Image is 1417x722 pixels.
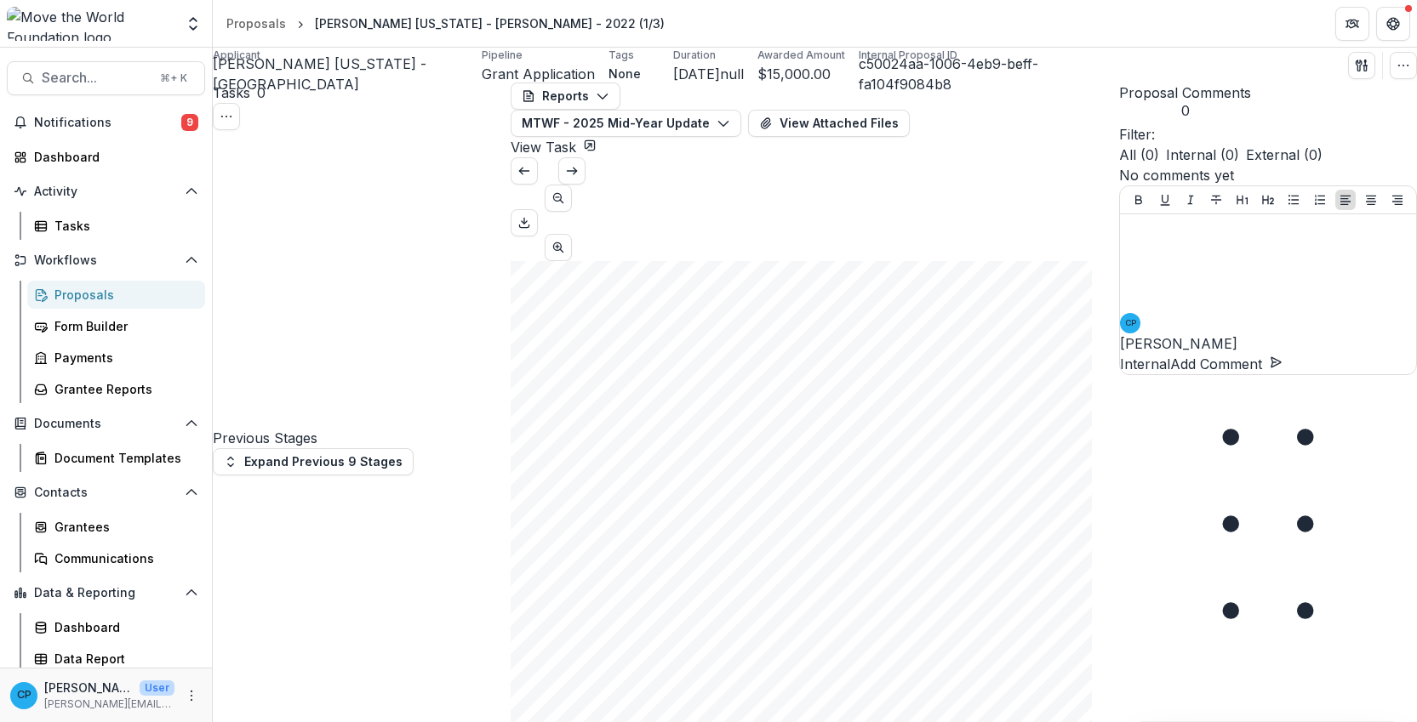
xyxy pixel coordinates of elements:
[34,486,178,500] span: Contacts
[140,680,174,696] p: User
[546,296,766,316] span: Submission Responses
[27,212,205,240] a: Tasks
[546,613,706,627] span: Executive Director Name
[54,217,191,235] div: Tasks
[1335,7,1369,41] button: Partners
[1335,190,1356,210] button: Align Left
[42,70,150,86] span: Search...
[546,521,1038,533] span: difficulties with the Temelio platform, please click the "Get Help" button in the top right corne...
[546,708,767,721] span: Executive Director Phone Number
[673,64,744,84] p: [DATE]null
[862,537,866,549] span: .
[1125,319,1136,327] div: Christina Pappas
[54,518,191,536] div: Grantees
[7,247,205,274] button: Open Workflows
[181,114,198,131] span: 9
[545,234,572,261] button: Scroll to next page
[54,618,191,636] div: Dashboard
[213,428,511,448] h4: Previous Stages
[27,344,205,372] a: Payments
[1119,124,1417,145] p: Filter:
[27,281,205,309] a: Proposals
[220,11,293,36] a: Proposals
[1206,190,1226,210] button: Strike
[54,449,191,467] div: Document Templates
[546,458,1033,470] span: you were selected for multi-year funding). Completing this process as early as possible can be
[1310,190,1330,210] button: Ordered List
[213,55,426,93] span: [PERSON_NAME] [US_STATE] - [GEOGRAPHIC_DATA]
[157,69,191,88] div: ⌘ + K
[34,417,178,431] span: Documents
[859,48,957,63] p: Internal Proposal ID
[609,65,641,82] p: None
[1119,145,1159,165] span: All ( 0 )
[511,157,538,185] button: Scroll to previous page
[27,312,205,340] a: Form Builder
[1120,354,1170,374] button: Internal
[546,396,782,408] span: please complete this brief mid-year update by
[786,396,827,408] span: [DATE].
[7,109,205,136] button: Notifications9
[1128,190,1149,210] button: Bold
[609,48,634,63] p: Tags
[54,380,191,398] div: Grantee Reports
[34,253,178,268] span: Workflows
[673,48,716,63] p: Duration
[482,64,595,84] p: Grant Application
[17,690,31,701] div: Christina Pappas
[257,84,266,101] span: 0
[1170,354,1283,374] button: Add Comment
[213,103,240,130] button: Toggle View Cancelled Tasks
[27,613,205,641] a: Dashboard
[1246,145,1323,165] span: External ( 0 )
[546,506,757,518] span: If you have questions, please email us at
[757,64,831,84] p: $15,000.00
[1166,145,1239,165] span: Internal ( 0 )
[220,11,671,36] nav: breadcrumb
[1232,190,1253,210] button: Heading 1
[511,209,538,236] button: Download PDF
[546,428,1035,440] span: After we receive your report, we may reach out to schedule a conversation or visit. From there,
[546,537,720,549] span: your screen, or contact support at
[511,82,620,110] button: Reports
[748,110,910,137] button: View Attached Files
[1180,190,1201,210] button: Italicize
[1376,7,1410,41] button: Get Help
[27,645,205,673] a: Data Report
[546,344,666,362] span: Update Report
[7,178,205,205] button: Open Activity
[34,185,178,199] span: Activity
[546,631,741,643] span: [PERSON_NAME] [PERSON_NAME]
[27,375,205,403] a: Grantee Reports
[511,110,741,137] button: MTWF - 2025 Mid-Year Update
[34,148,191,166] div: Dashboard
[54,349,191,367] div: Payments
[546,678,744,690] span: [EMAIL_ADDRESS][DOMAIN_NAME]
[546,566,625,580] span: 501c3 Name
[54,650,191,668] div: Data Report
[723,537,940,549] span: [EMAIL_ADDRESS][DOMAIN_NAME]
[545,185,572,212] button: Scroll to previous page
[546,329,732,347] span: MTWF - 2025 Mid-Year
[7,479,205,506] button: Open Contacts
[7,579,205,606] button: Open Data & Reporting
[27,513,205,541] a: Grantees
[1258,190,1278,210] button: Heading 2
[1155,190,1175,210] button: Underline
[1120,333,1416,354] p: [PERSON_NAME]
[315,14,665,32] div: [PERSON_NAME] [US_STATE] - [PERSON_NAME] - 2022 (1/3)
[213,54,468,94] a: [PERSON_NAME] [US_STATE] - [GEOGRAPHIC_DATA]
[213,448,414,475] button: Expand Previous 9 Stages
[546,381,1035,393] span: We hope your 2025 is off to a strong start. To help us stay up to date with your important work,
[7,143,205,171] a: Dashboard
[7,7,174,41] img: Move the World Foundation logo
[761,506,974,518] span: [EMAIL_ADDRESS][DOMAIN_NAME]
[1119,82,1251,119] button: Proposal Comments
[546,583,844,595] span: [PERSON_NAME] [US_STATE] - [GEOGRAPHIC_DATA]
[27,444,205,472] a: Document Templates
[181,7,205,41] button: Open entity switcher
[7,61,205,95] button: Search...
[1283,190,1304,210] button: Bullet List
[963,506,1049,518] span: . If you have any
